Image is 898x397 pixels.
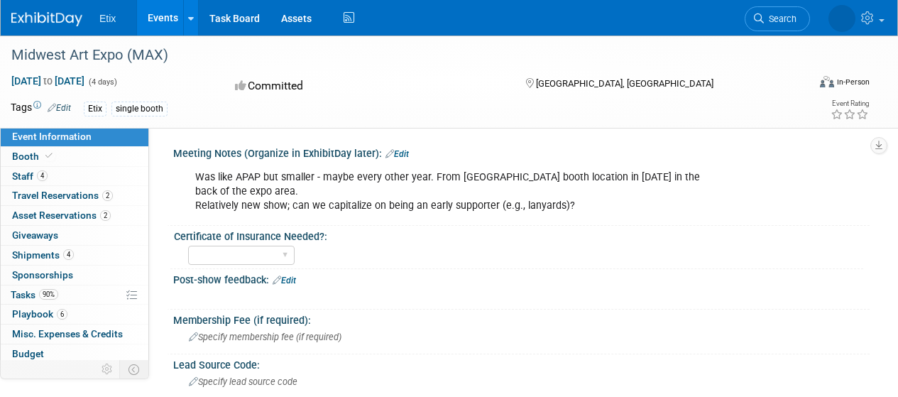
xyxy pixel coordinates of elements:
[12,328,123,339] span: Misc. Expenses & Credits
[12,131,92,142] span: Event Information
[11,12,82,26] img: ExhibitDay
[231,74,503,99] div: Committed
[1,325,148,344] a: Misc. Expenses & Credits
[37,170,48,181] span: 4
[11,100,71,116] td: Tags
[173,143,870,161] div: Meeting Notes (Organize in ExhibitDay later):
[189,332,341,342] span: Specify membership fee (if required)
[1,167,148,186] a: Staff4
[831,100,869,107] div: Event Rating
[102,190,113,201] span: 2
[63,249,74,260] span: 4
[173,354,870,372] div: Lead Source Code:
[1,206,148,225] a: Asset Reservations2
[99,13,116,24] span: Etix
[48,103,71,113] a: Edit
[45,152,53,160] i: Booth reservation complete
[87,77,117,87] span: (4 days)
[41,75,55,87] span: to
[111,102,168,116] div: single booth
[536,78,713,89] span: [GEOGRAPHIC_DATA], [GEOGRAPHIC_DATA]
[189,376,297,387] span: Specify lead source code
[764,13,796,24] span: Search
[173,310,870,327] div: Membership Fee (if required):
[1,226,148,245] a: Giveaways
[12,151,55,162] span: Booth
[1,147,148,166] a: Booth
[100,210,111,221] span: 2
[836,77,870,87] div: In-Person
[39,289,58,300] span: 90%
[820,76,834,87] img: Format-Inperson.png
[745,6,810,31] a: Search
[12,210,111,221] span: Asset Reservations
[174,226,863,244] div: Certificate of Insurance Needed?:
[1,186,148,205] a: Travel Reservations2
[1,285,148,305] a: Tasks90%
[120,360,149,379] td: Toggle Event Tabs
[12,348,44,359] span: Budget
[57,309,67,320] span: 6
[744,74,870,95] div: Event Format
[95,360,120,379] td: Personalize Event Tab Strip
[12,249,74,261] span: Shipments
[385,149,409,159] a: Edit
[84,102,106,116] div: Etix
[1,246,148,265] a: Shipments4
[12,229,58,241] span: Giveaways
[11,75,85,87] span: [DATE] [DATE]
[273,276,296,285] a: Edit
[1,127,148,146] a: Event Information
[1,305,148,324] a: Playbook6
[6,43,796,68] div: Midwest Art Expo (MAX)
[12,308,67,320] span: Playbook
[1,344,148,364] a: Budget
[12,170,48,182] span: Staff
[12,269,73,281] span: Sponsorships
[11,289,58,300] span: Tasks
[185,163,732,220] div: Was like APAP but smaller - maybe every other year. From [GEOGRAPHIC_DATA] booth location in [DAT...
[173,269,870,288] div: Post-show feedback:
[828,5,855,32] img: Jeff Woronka
[1,266,148,285] a: Sponsorships
[12,190,113,201] span: Travel Reservations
